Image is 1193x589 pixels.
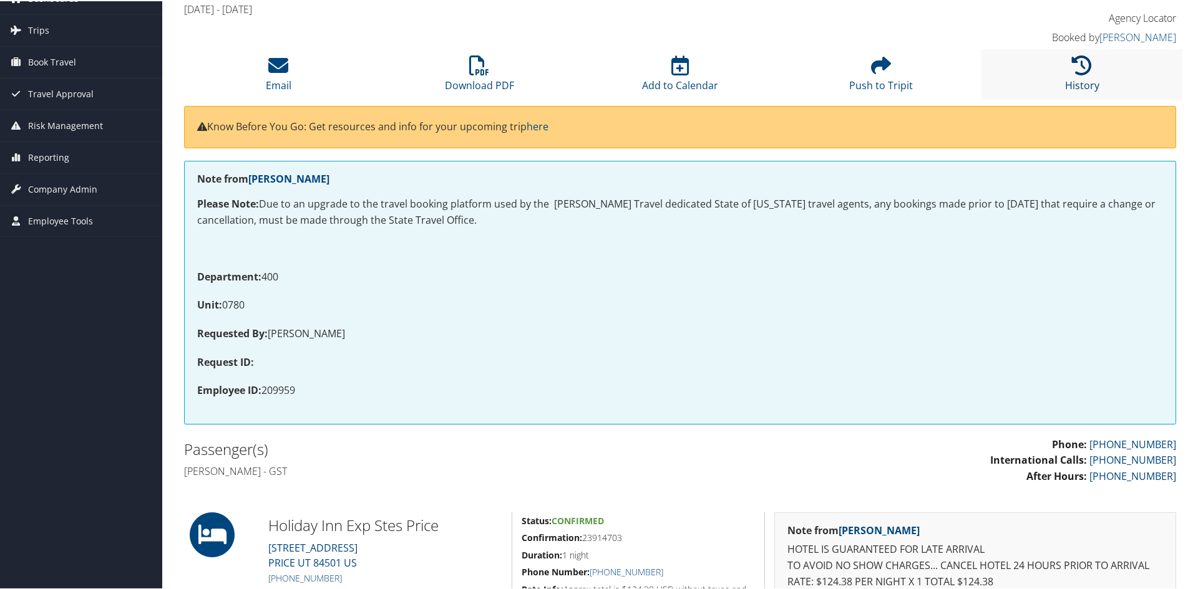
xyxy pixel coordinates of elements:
[590,565,663,577] a: [PHONE_NUMBER]
[522,514,552,525] strong: Status:
[197,269,261,282] strong: Department:
[266,61,291,91] a: Email
[522,548,562,560] strong: Duration:
[522,530,755,543] h5: 23914703
[28,14,49,45] span: Trips
[197,195,1163,227] p: Due to an upgrade to the travel booking platform used by the [PERSON_NAME] Travel dedicated State...
[197,325,1163,341] p: [PERSON_NAME]
[268,540,358,568] a: [STREET_ADDRESS]PRICE UT 84501 US
[268,571,342,583] a: [PHONE_NUMBER]
[197,171,329,184] strong: Note from
[1026,468,1087,482] strong: After Hours:
[1065,61,1099,91] a: History
[839,522,920,536] a: [PERSON_NAME]
[522,530,582,542] strong: Confirmation:
[1099,29,1176,43] a: [PERSON_NAME]
[184,438,671,459] h2: Passenger(s)
[522,548,755,560] h5: 1 night
[28,77,94,108] span: Travel Approval
[942,29,1176,43] h4: Booked by
[1089,468,1176,482] a: [PHONE_NUMBER]
[1089,452,1176,466] a: [PHONE_NUMBER]
[1089,436,1176,450] a: [PHONE_NUMBER]
[787,522,920,536] strong: Note from
[197,381,1163,398] p: 209959
[28,173,97,204] span: Company Admin
[184,463,671,477] h4: [PERSON_NAME] - GST
[849,61,913,91] a: Push to Tripit
[552,514,604,525] span: Confirmed
[268,514,502,535] h2: Holiday Inn Exp Stes Price
[1052,436,1087,450] strong: Phone:
[184,1,923,15] h4: [DATE] - [DATE]
[990,452,1087,466] strong: International Calls:
[197,196,259,209] strong: Please Note:
[28,109,103,140] span: Risk Management
[527,118,548,132] a: here
[942,10,1176,24] h4: Agency Locator
[197,296,1163,312] p: 0780
[197,268,1163,284] p: 400
[197,325,268,339] strong: Requested By:
[197,382,261,396] strong: Employee ID:
[642,61,718,91] a: Add to Calendar
[197,297,222,310] strong: Unit:
[28,204,93,236] span: Employee Tools
[197,118,1163,134] p: Know Before You Go: Get resources and info for your upcoming trip
[522,565,590,577] strong: Phone Number:
[248,171,329,184] a: [PERSON_NAME]
[28,45,76,77] span: Book Travel
[197,354,254,368] strong: Request ID:
[28,141,69,172] span: Reporting
[445,61,514,91] a: Download PDF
